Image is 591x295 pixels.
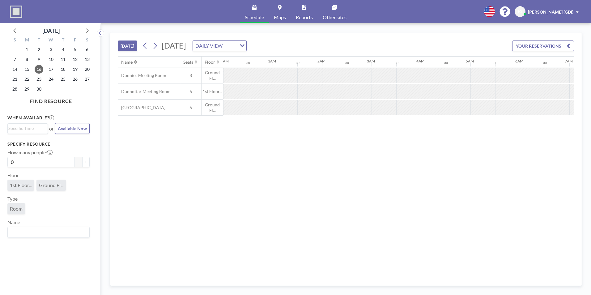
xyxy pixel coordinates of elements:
img: organization-logo [10,6,22,18]
span: Saturday, September 20, 2025 [83,65,91,74]
span: Thursday, September 18, 2025 [59,65,67,74]
span: Wednesday, September 17, 2025 [47,65,55,74]
span: Saturday, September 6, 2025 [83,45,91,54]
span: Thursday, September 25, 2025 [59,75,67,83]
div: Search for option [8,227,89,237]
h3: Specify resource [7,141,90,147]
span: Sunday, September 7, 2025 [11,55,19,64]
span: Friday, September 26, 2025 [71,75,79,83]
div: Name [121,59,133,65]
span: 6 [180,89,201,94]
label: Type [7,196,18,202]
div: T [57,36,69,45]
div: [DATE] [42,26,60,35]
button: Available Now [55,123,90,134]
div: S [9,36,21,45]
span: Other sites [323,15,347,20]
div: Floor [205,59,215,65]
div: 30 [543,61,547,65]
h4: FIND RESOURCE [7,96,95,104]
button: YOUR RESERVATIONS [512,41,574,51]
div: T [33,36,45,45]
span: Sunday, September 28, 2025 [11,85,19,93]
span: Reports [296,15,313,20]
span: Wednesday, September 3, 2025 [47,45,55,54]
span: Monday, September 22, 2025 [23,75,31,83]
div: 3AM [367,59,375,63]
span: Available Now [58,126,87,131]
div: 30 [246,61,250,65]
span: Saturday, September 13, 2025 [83,55,91,64]
span: 8 [180,73,201,78]
span: 1st Floor... [10,182,32,188]
span: Friday, September 5, 2025 [71,45,79,54]
span: Ground Fl... [202,70,223,81]
div: 5AM [466,59,474,63]
label: Floor [7,172,19,178]
span: DAILY VIEW [194,42,224,50]
span: 6 [180,105,201,110]
div: 2AM [317,59,325,63]
span: Room [10,206,23,212]
div: Search for option [8,124,48,133]
button: - [75,157,82,167]
div: 30 [296,61,300,65]
span: Ground Fl... [202,102,223,113]
span: or [49,126,54,132]
span: Thursday, September 11, 2025 [59,55,67,64]
span: Dunnottar Meeting Room [118,89,171,94]
span: Sunday, September 14, 2025 [11,65,19,74]
span: Saturday, September 27, 2025 [83,75,91,83]
span: Thursday, September 4, 2025 [59,45,67,54]
div: 1AM [268,59,276,63]
span: Tuesday, September 2, 2025 [35,45,43,54]
span: Monday, September 8, 2025 [23,55,31,64]
label: How many people? [7,149,53,156]
span: Friday, September 19, 2025 [71,65,79,74]
div: W [45,36,57,45]
span: Wednesday, September 10, 2025 [47,55,55,64]
div: 4AM [416,59,424,63]
span: [DATE] [162,41,186,50]
span: Schedule [245,15,264,20]
div: F [69,36,81,45]
span: Sunday, September 21, 2025 [11,75,19,83]
span: Ground Fl... [39,182,63,188]
span: Monday, September 1, 2025 [23,45,31,54]
span: Tuesday, September 16, 2025 [35,65,43,74]
span: 1st Floor... [202,89,223,94]
div: 7AM [565,59,573,63]
span: K( [518,9,522,15]
span: Maps [274,15,286,20]
button: + [82,157,90,167]
span: Monday, September 29, 2025 [23,85,31,93]
span: Tuesday, September 9, 2025 [35,55,43,64]
div: M [21,36,33,45]
span: Tuesday, September 30, 2025 [35,85,43,93]
div: 30 [444,61,448,65]
div: 30 [494,61,497,65]
div: Search for option [193,41,246,51]
span: Monday, September 15, 2025 [23,65,31,74]
div: 30 [345,61,349,65]
span: Doonies Meeting Room [118,73,166,78]
label: Name [7,219,20,225]
span: Tuesday, September 23, 2025 [35,75,43,83]
input: Search for option [8,228,86,236]
span: [PERSON_NAME] (GDI) [528,9,573,15]
span: Friday, September 12, 2025 [71,55,79,64]
button: [DATE] [118,41,137,51]
div: S [81,36,93,45]
div: 30 [395,61,398,65]
div: Seats [183,59,193,65]
input: Search for option [8,125,44,132]
span: Wednesday, September 24, 2025 [47,75,55,83]
div: 12AM [219,59,229,63]
span: [GEOGRAPHIC_DATA] [118,105,165,110]
input: Search for option [224,42,236,50]
div: 6AM [515,59,523,63]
